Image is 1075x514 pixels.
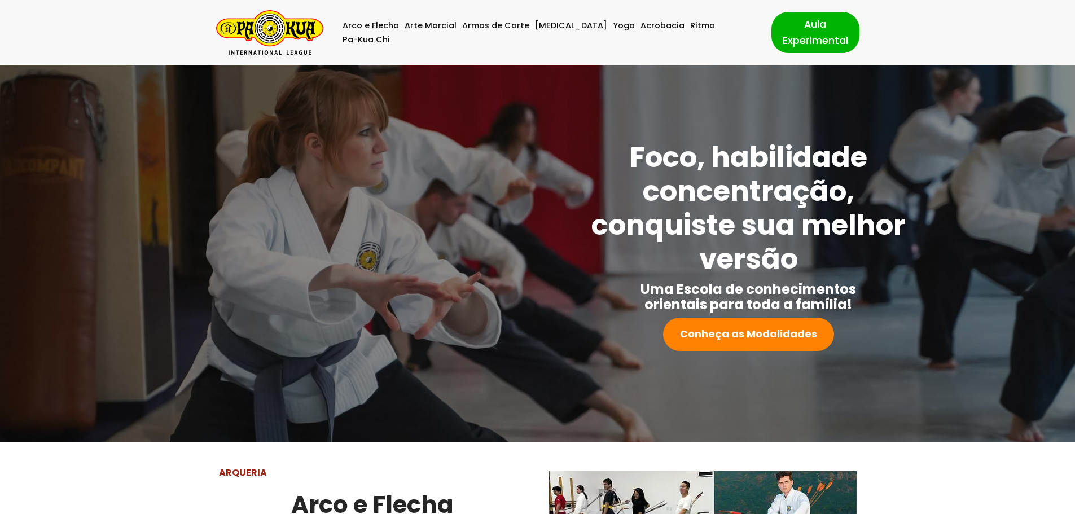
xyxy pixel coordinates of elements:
a: Acrobacia [640,19,685,33]
a: Conheça as Modalidades [663,318,834,351]
strong: Uma Escola de conhecimentos orientais para toda a família! [640,280,856,314]
strong: Foco, habilidade concentração, conquiste sua melhor versão [591,137,906,279]
a: Yoga [613,19,635,33]
a: Arte Marcial [405,19,457,33]
a: Armas de Corte [462,19,529,33]
div: Menu primário [340,19,754,47]
a: Aula Experimental [771,12,859,52]
a: Arco e Flecha [343,19,399,33]
a: Pa-Kua Chi [343,33,390,47]
a: Pa-Kua Brasil Uma Escola de conhecimentos orientais para toda a família. Foco, habilidade concent... [216,10,323,55]
strong: ARQUERIA [219,466,267,479]
strong: Conheça as Modalidades [680,327,817,341]
a: [MEDICAL_DATA] [535,19,607,33]
a: Ritmo [690,19,715,33]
